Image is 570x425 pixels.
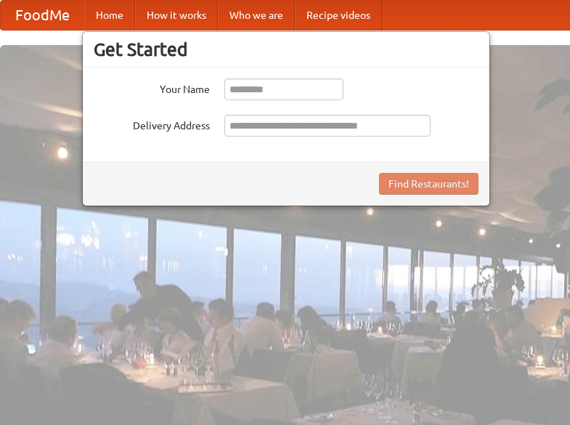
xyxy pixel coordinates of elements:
[94,78,210,97] label: Your Name
[1,1,84,30] a: FoodMe
[94,39,479,60] h3: Get Started
[295,1,382,30] a: Recipe videos
[135,1,218,30] a: How it works
[379,173,479,195] button: Find Restaurants!
[84,1,135,30] a: Home
[218,1,295,30] a: Who we are
[94,115,210,133] label: Delivery Address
